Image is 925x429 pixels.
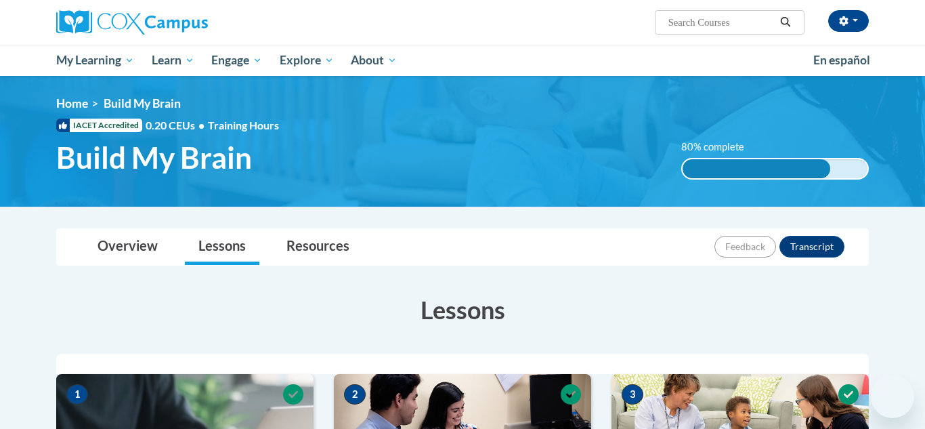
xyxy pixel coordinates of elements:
[343,45,406,76] a: About
[683,159,831,178] div: 80% complete
[280,52,334,68] span: Explore
[84,229,171,265] a: Overview
[36,45,889,76] div: Main menu
[622,384,643,405] span: 3
[775,14,796,30] button: Search
[143,45,203,76] a: Learn
[56,293,869,327] h3: Lessons
[56,10,208,35] img: Cox Campus
[828,10,869,32] button: Account Settings
[344,384,366,405] span: 2
[202,45,271,76] a: Engage
[56,52,134,68] span: My Learning
[779,236,844,258] button: Transcript
[871,375,914,418] iframe: Button to launch messaging window
[351,52,397,68] span: About
[56,119,142,132] span: IACET Accredited
[146,118,208,133] span: 0.20 CEUs
[813,53,870,67] span: En español
[271,45,343,76] a: Explore
[667,14,775,30] input: Search Courses
[185,229,259,265] a: Lessons
[66,384,88,405] span: 1
[56,140,252,176] span: Build My Brain
[198,119,205,131] span: •
[56,10,314,35] a: Cox Campus
[804,46,879,75] a: En español
[47,45,143,76] a: My Learning
[104,96,181,110] span: Build My Brain
[152,52,194,68] span: Learn
[273,229,363,265] a: Resources
[56,96,88,110] a: Home
[211,52,262,68] span: Engage
[681,140,759,155] label: 80% complete
[714,236,776,258] button: Feedback
[208,119,279,131] span: Training Hours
